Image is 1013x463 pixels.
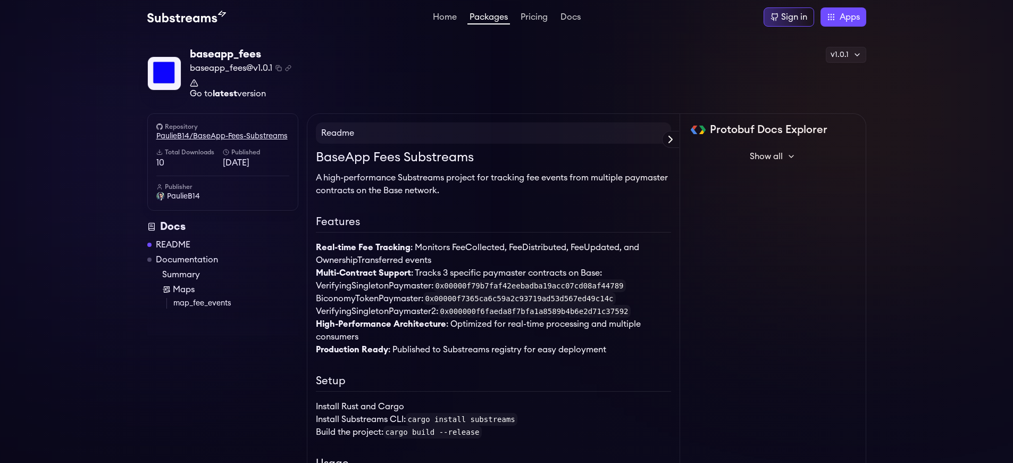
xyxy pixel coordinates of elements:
li: : Tracks 3 specific paymaster contracts on Base: [316,267,671,318]
img: Map icon [162,285,171,294]
button: Copy package name and version [275,65,282,71]
h2: Setup [316,373,671,392]
li: BiconomyTokenPaymaster: [316,292,671,305]
span: Apps [840,11,860,23]
li: : Optimized for real-time processing and multiple consumers [316,318,671,343]
strong: Real-time Fee Tracking [316,243,411,252]
span: [DATE] [223,156,289,169]
button: Show all [691,146,855,167]
button: Copy .spkg link to clipboard [285,65,291,71]
li: Build the project: [316,426,671,439]
h2: Features [316,214,671,233]
h1: BaseApp Fees Substreams [316,148,671,167]
a: Sign in [764,7,814,27]
img: github [156,123,163,130]
strong: latest [213,89,237,98]
h4: Readme [316,122,671,144]
li: VerifyingSingletonPaymaster: [316,279,671,292]
p: A high-performance Substreams project for tracking fee events from multiple paymaster contracts o... [316,171,671,197]
a: Maps [162,283,298,296]
code: cargo build --release [383,426,482,439]
h2: Protobuf Docs Explorer [710,122,827,137]
code: cargo install substreams [406,413,517,426]
span: Show all [750,150,783,163]
h6: Total Downloads [156,148,223,156]
h6: Publisher [156,183,289,191]
div: baseapp_fees [190,47,291,62]
img: Protobuf [691,126,706,134]
div: v1.0.1 [826,47,866,63]
a: Packages [467,13,510,24]
li: Install Substreams CLI: [316,413,671,426]
li: : Monitors FeeCollected, FeeDistributed, FeeUpdated, and OwnershipTransferred events [316,241,671,267]
code: 0x00000f79b7faf42eebadba19acc07cd08af44789 [433,279,626,292]
li: : Published to Substreams registry for easy deployment [316,343,671,356]
div: Sign in [781,11,807,23]
span: baseapp_fees@v1.0.1 [190,62,272,75]
li: Install Rust and Cargo [316,400,671,413]
strong: High-Performance Architecture [316,320,446,328]
a: Summary [162,268,298,281]
code: 0x00000f7365ca6c59a2c93719ad53d567ed49c14c [423,292,616,305]
img: User Avatar [156,192,165,201]
a: Home [431,13,459,23]
h6: Published [223,148,289,156]
img: Substream's logo [147,11,226,23]
li: VerifyingSingletonPaymaster2: [316,305,671,318]
a: Go tolatestversion [190,79,291,98]
a: map_fee_events [173,298,298,309]
div: Docs [147,219,298,234]
strong: Multi-Contract Support [316,269,411,277]
code: 0x000000f6faeda8f7bfa1a8589b4b6e2d71c37592 [438,305,631,318]
span: 10 [156,156,223,169]
a: PaulieB14 [156,191,289,202]
a: Documentation [156,253,218,266]
strong: Production Ready [316,345,388,354]
a: Docs [558,13,583,23]
a: Pricing [518,13,550,23]
h6: Repository [156,122,289,131]
a: PaulieB14/BaseApp-Fees-Substreams [156,131,289,142]
img: Package Logo [148,57,181,90]
a: README [156,238,190,251]
span: PaulieB14 [167,191,200,202]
